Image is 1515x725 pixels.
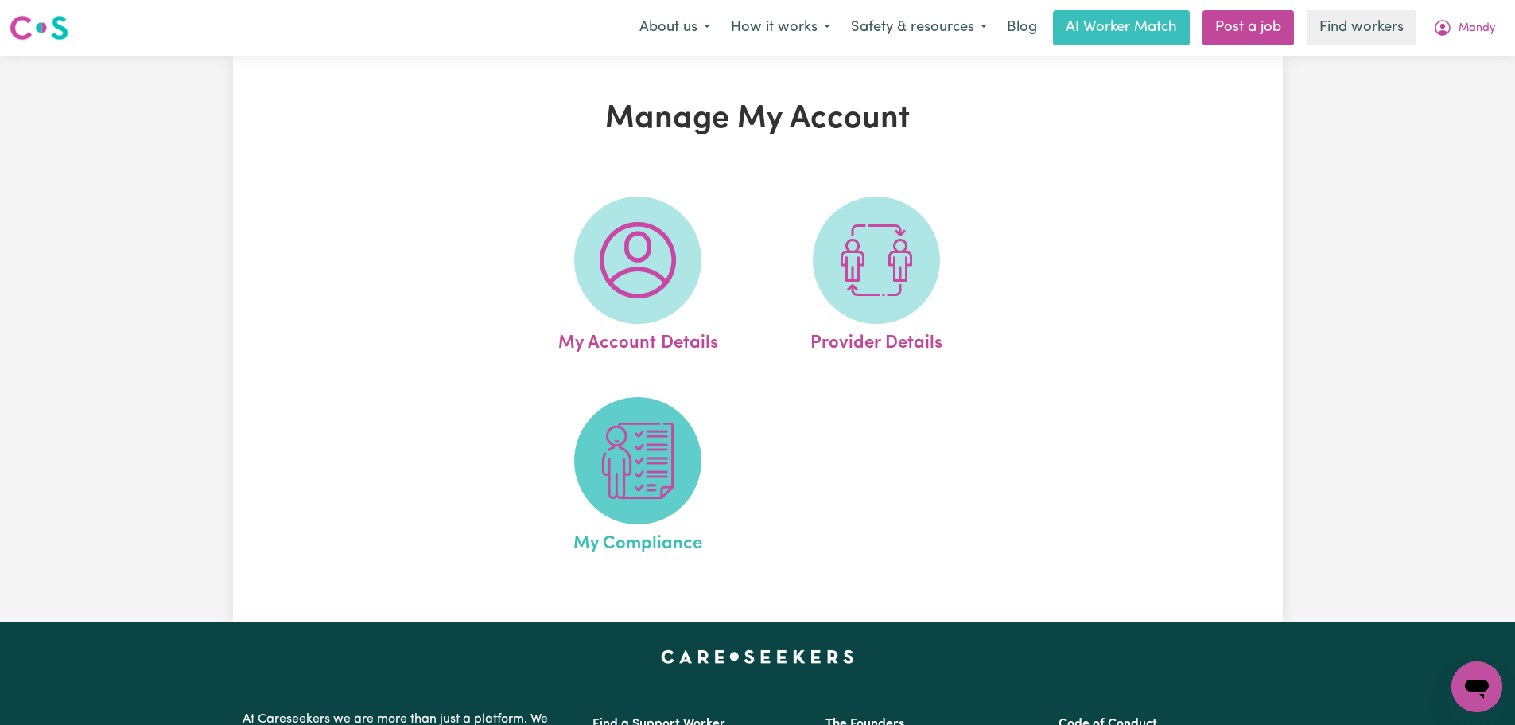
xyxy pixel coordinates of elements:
a: Careseekers home page [661,650,854,663]
a: Provider Details [762,197,991,357]
span: Provider Details [810,324,942,357]
button: About us [629,11,721,45]
span: My Compliance [573,524,702,558]
span: Mandy [1459,20,1495,37]
a: Blog [997,10,1047,45]
h1: Manage My Account [418,100,1098,138]
a: Find workers [1307,10,1416,45]
iframe: Button to launch messaging window [1451,661,1502,712]
button: My Account [1423,11,1505,45]
a: Careseekers logo [10,10,68,46]
a: My Compliance [523,397,752,558]
a: Post a job [1202,10,1294,45]
a: My Account Details [523,197,752,357]
button: Safety & resources [841,11,997,45]
button: How it works [721,11,841,45]
a: AI Worker Match [1053,10,1190,45]
img: Careseekers logo [10,14,68,42]
span: My Account Details [558,324,718,357]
